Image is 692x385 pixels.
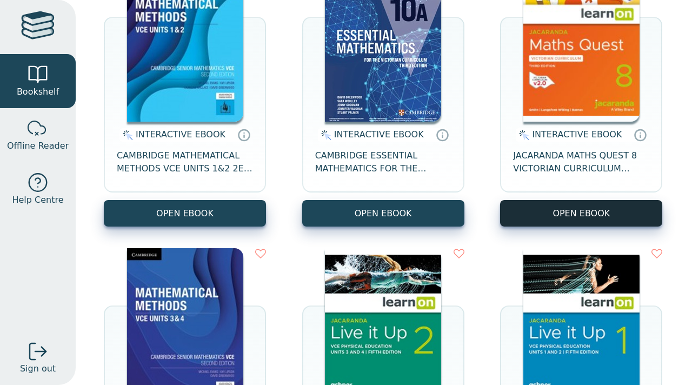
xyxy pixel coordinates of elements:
[136,129,225,140] span: INTERACTIVE EBOOK
[104,200,266,227] button: OPEN EBOOK
[119,129,133,142] img: interactive.svg
[634,128,647,141] a: Interactive eBooks are accessed online via the publisher’s portal. They contain interactive resou...
[436,128,449,141] a: Interactive eBooks are accessed online via the publisher’s portal. They contain interactive resou...
[12,194,63,207] span: Help Centre
[237,128,250,141] a: Interactive eBooks are accessed online via the publisher’s portal. They contain interactive resou...
[318,129,331,142] img: interactive.svg
[302,200,464,227] button: OPEN EBOOK
[7,140,69,152] span: Offline Reader
[334,129,424,140] span: INTERACTIVE EBOOK
[20,362,56,375] span: Sign out
[532,129,622,140] span: INTERACTIVE EBOOK
[17,85,59,98] span: Bookshelf
[513,149,649,175] span: JACARANDA MATHS QUEST 8 VICTORIAN CURRICULUM LEARNON EBOOK 3E
[516,129,529,142] img: interactive.svg
[117,149,253,175] span: CAMBRIDGE MATHEMATICAL METHODS VCE UNITS 1&2 2E ONLINE TEACHING SUITE
[315,149,451,175] span: CAMBRIDGE ESSENTIAL MATHEMATICS FOR THE VICTORIAN CURRICULUM YEAR 10&10A 3E ONLINE TEACHING SUITE
[500,200,662,227] button: OPEN EBOOK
